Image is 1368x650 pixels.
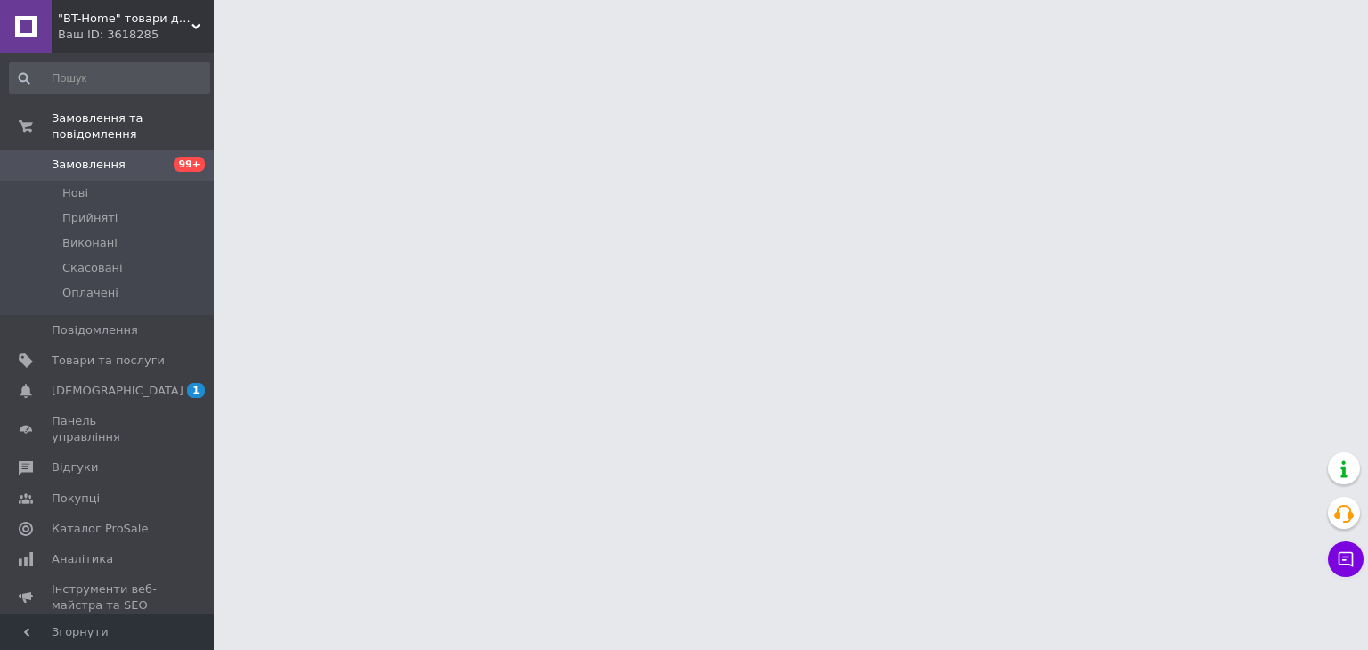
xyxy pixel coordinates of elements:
span: "BT-Home" товари для дому [58,11,191,27]
span: Покупці [52,491,100,507]
span: Виконані [62,235,118,251]
span: 99+ [174,157,205,172]
span: Відгуки [52,459,98,475]
span: Каталог ProSale [52,521,148,537]
span: Оплачені [62,285,118,301]
span: Панель управління [52,413,165,445]
span: Нові [62,185,88,201]
button: Чат з покупцем [1328,541,1364,577]
span: Замовлення та повідомлення [52,110,214,142]
span: Аналітика [52,551,113,567]
span: 1 [187,383,205,398]
span: [DEMOGRAPHIC_DATA] [52,383,183,399]
input: Пошук [9,62,210,94]
span: Скасовані [62,260,123,276]
span: Товари та послуги [52,353,165,369]
span: Інструменти веб-майстра та SEO [52,581,165,613]
span: Повідомлення [52,322,138,338]
div: Ваш ID: 3618285 [58,27,214,43]
span: Прийняті [62,210,118,226]
span: Замовлення [52,157,126,173]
